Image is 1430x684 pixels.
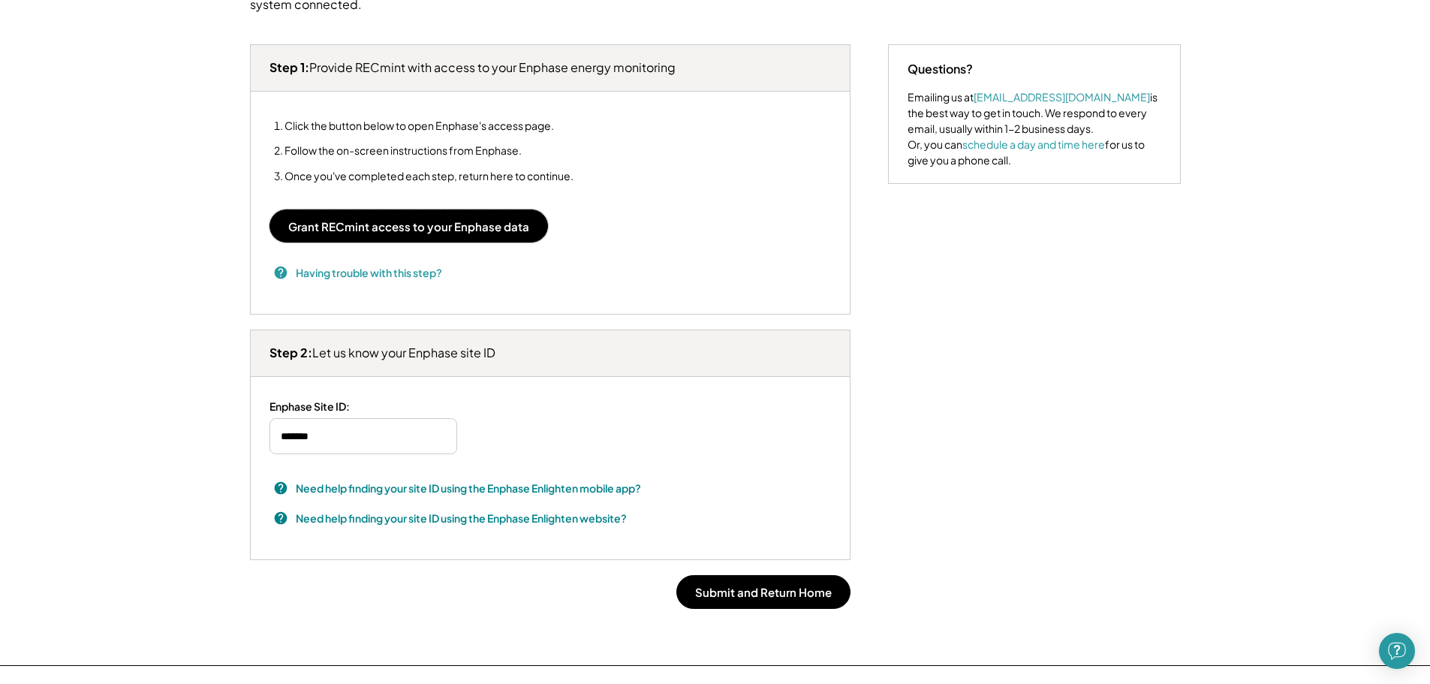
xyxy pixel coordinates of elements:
div: Enphase Site ID: [269,399,350,413]
strong: Step 2: [269,345,312,360]
button: Submit and Return Home [676,575,850,609]
h3: Let us know your Enphase site ID [269,345,495,361]
a: schedule a day and time here [962,137,1105,151]
div: Questions? [908,60,973,78]
button: Grant RECmint access to your Enphase data [269,209,548,243]
div: Need help finding your site ID using the Enphase Enlighten website? [296,511,627,526]
h3: Provide RECmint with access to your Enphase energy monitoring [269,60,676,76]
a: [EMAIL_ADDRESS][DOMAIN_NAME] [974,90,1150,104]
div: Open Intercom Messenger [1379,633,1415,669]
div: Need help finding your site ID using the Enphase Enlighten mobile app? [296,481,641,496]
strong: Step 1: [269,59,309,75]
li: Follow the on-screen instructions from Enphase. [284,144,574,157]
li: Click the button below to open Enphase's access page. [284,119,574,132]
div: Emailing us at is the best way to get in touch. We respond to every email, usually within 1-2 bus... [908,89,1161,168]
h3: Having trouble with this step? [296,265,442,281]
li: Once you've completed each step, return here to continue. [284,170,574,182]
